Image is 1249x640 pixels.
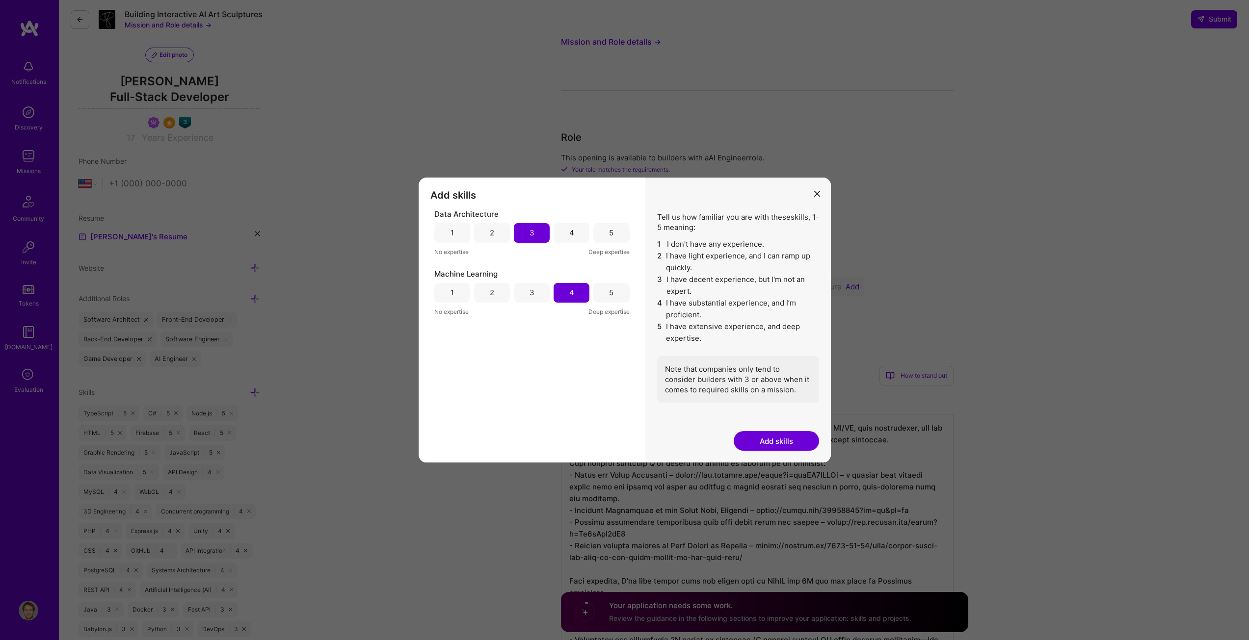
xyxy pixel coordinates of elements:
li: I don't have any experience. [657,238,819,250]
span: 5 [657,321,663,344]
div: 1 [451,287,454,298]
div: 1 [451,228,454,238]
span: 4 [657,297,663,321]
span: Deep expertise [588,307,630,317]
div: 2 [490,228,494,238]
span: No expertise [434,247,469,257]
div: 2 [490,287,494,298]
li: I have substantial experience, and I’m proficient. [657,297,819,321]
span: Machine Learning [434,269,498,279]
span: Deep expertise [588,247,630,257]
div: Note that companies only tend to consider builders with 3 or above when it comes to required skil... [657,356,819,403]
li: I have light experience, and I can ramp up quickly. [657,250,819,274]
i: icon Close [814,191,820,197]
div: 4 [569,228,574,238]
span: Data Architecture [434,209,499,219]
li: I have decent experience, but I'm not an expert. [657,274,819,297]
div: 4 [569,287,574,298]
div: 3 [530,287,534,298]
div: modal [419,178,831,463]
div: 5 [609,287,613,298]
div: Tell us how familiar you are with these skills , 1-5 meaning: [657,212,819,403]
li: I have extensive experience, and deep expertise. [657,321,819,344]
span: No expertise [434,307,469,317]
h3: Add skills [430,189,634,201]
div: 5 [609,228,613,238]
span: 3 [657,274,663,297]
div: 3 [530,228,534,238]
button: Add skills [734,431,819,451]
span: 2 [657,250,663,274]
span: 1 [657,238,663,250]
